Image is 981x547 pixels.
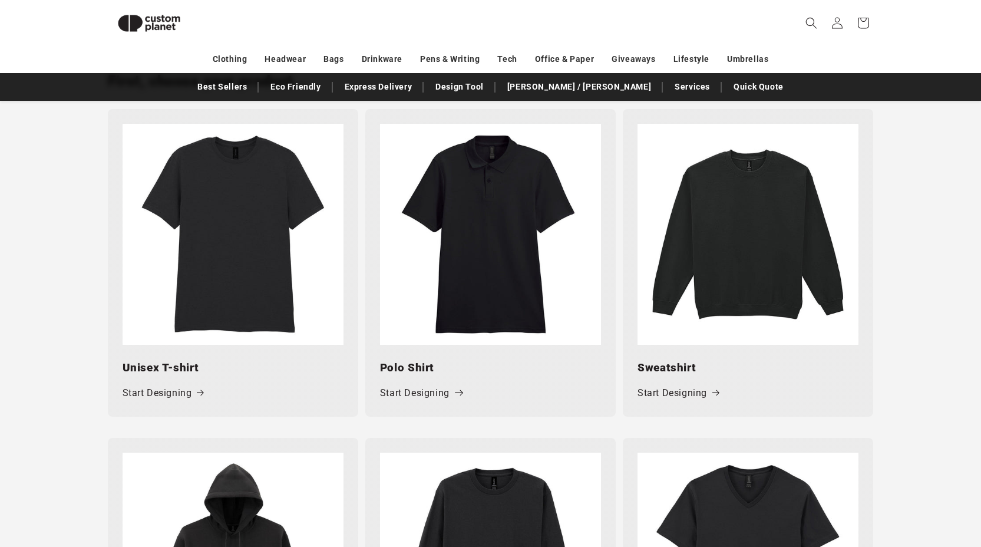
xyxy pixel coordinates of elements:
[108,5,190,42] img: Custom Planet
[380,360,601,376] h3: Polo Shirt
[535,49,594,70] a: Office & Paper
[191,77,253,97] a: Best Sellers
[497,49,517,70] a: Tech
[638,360,858,376] h3: Sweatshirt
[265,49,306,70] a: Headwear
[380,124,601,345] img: Softstyle™ adult double piqué polo
[380,385,461,402] a: Start Designing
[123,385,204,402] a: Start Designing
[430,77,490,97] a: Design Tool
[612,49,655,70] a: Giveaways
[669,77,716,97] a: Services
[728,77,790,97] a: Quick Quote
[123,360,343,376] h3: Unisex T-shirt
[213,49,247,70] a: Clothing
[638,385,719,402] a: Start Designing
[673,49,709,70] a: Lifestyle
[798,10,824,36] summary: Search
[323,49,343,70] a: Bags
[501,77,657,97] a: [PERSON_NAME] / [PERSON_NAME]
[265,77,326,97] a: Eco Friendly
[339,77,418,97] a: Express Delivery
[420,49,480,70] a: Pens & Writing
[779,420,981,547] iframe: Chat Widget
[362,49,402,70] a: Drinkware
[638,124,858,345] img: Heavy Blend adult crew neck sweatshirt
[727,49,768,70] a: Umbrellas
[123,124,343,345] img: Softstyle™ adult ringspun t-shirt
